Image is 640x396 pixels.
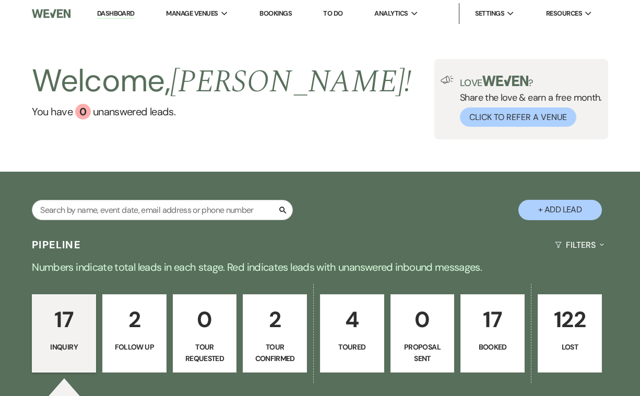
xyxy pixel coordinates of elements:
img: weven-logo-green.svg [482,76,529,86]
p: 17 [39,302,89,337]
a: Bookings [259,9,292,18]
button: + Add Lead [518,200,602,220]
div: 0 [75,104,91,119]
p: 0 [397,302,448,337]
div: Share the love & earn a free month. [454,76,602,127]
p: Tour Confirmed [250,341,300,365]
span: Manage Venues [166,8,218,19]
p: 17 [467,302,518,337]
p: 4 [327,302,377,337]
a: 2Follow Up [102,294,167,373]
a: To Do [323,9,342,18]
a: 2Tour Confirmed [243,294,307,373]
p: Inquiry [39,341,89,353]
p: Booked [467,341,518,353]
a: Dashboard [97,9,135,19]
h3: Pipeline [32,237,81,252]
button: Filters [551,231,608,259]
p: Proposal Sent [397,341,448,365]
p: Lost [544,341,595,353]
a: 17Booked [460,294,525,373]
p: 122 [544,302,595,337]
p: Follow Up [109,341,160,353]
a: 0Proposal Sent [390,294,455,373]
img: loud-speaker-illustration.svg [441,76,454,84]
span: [PERSON_NAME] ! [170,58,411,106]
a: 17Inquiry [32,294,96,373]
a: You have 0 unanswered leads. [32,104,411,119]
input: Search by name, event date, email address or phone number [32,200,293,220]
p: Toured [327,341,377,353]
a: 0Tour Requested [173,294,237,373]
p: 0 [180,302,230,337]
a: 122Lost [538,294,602,373]
p: 2 [250,302,300,337]
h2: Welcome, [32,59,411,104]
p: Love ? [460,76,602,88]
span: Settings [475,8,505,19]
img: Weven Logo [32,3,70,25]
a: 4Toured [320,294,384,373]
p: 2 [109,302,160,337]
span: Resources [546,8,582,19]
p: Tour Requested [180,341,230,365]
button: Click to Refer a Venue [460,107,576,127]
span: Analytics [374,8,408,19]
